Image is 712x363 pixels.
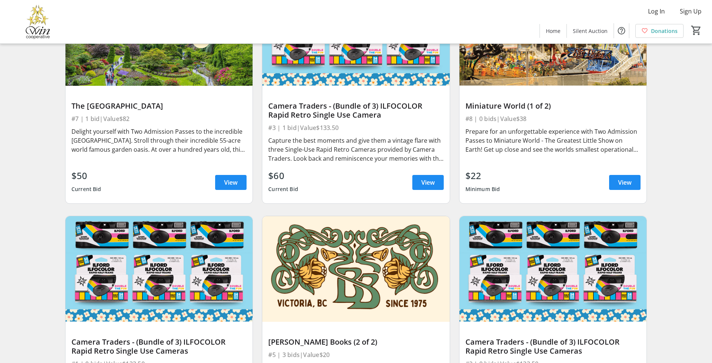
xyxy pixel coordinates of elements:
div: Miniature World (1 of 2) [465,102,641,111]
div: The [GEOGRAPHIC_DATA] [71,102,247,111]
div: Capture the best moments and give them a vintage flare with three Single-Use Rapid Retro Cameras ... [268,136,443,163]
span: View [618,178,632,187]
div: [PERSON_NAME] Books (2 of 2) [268,338,443,347]
img: Bolen Books (2 of 2) [262,216,449,321]
div: $60 [268,169,298,182]
div: Minimum Bid [465,182,500,196]
div: Current Bid [268,182,298,196]
div: $50 [71,169,101,182]
div: $22 [465,169,500,182]
img: Victoria Women In Need Community Cooperative's Logo [4,3,71,40]
a: Home [540,24,566,38]
a: View [215,175,247,190]
span: Donations [651,27,678,35]
button: Sign Up [674,5,708,17]
div: #7 | 1 bid | Value $82 [71,114,247,124]
div: #3 | 1 bid | Value $133.50 [268,122,443,133]
span: Log In [648,7,665,16]
a: View [412,175,444,190]
a: Silent Auction [567,24,614,38]
div: Camera Traders - (Bundle of 3) ILFOCOLOR Rapid Retro Single Use Cameras [465,338,641,356]
div: Delight yourself with Two Admission Passes to the incredible [GEOGRAPHIC_DATA]. Stroll through th... [71,127,247,154]
div: #5 | 3 bids | Value $20 [268,350,443,360]
button: Cart [690,24,703,37]
div: Prepare for an unforgettable experience with Two Admission Passes to Miniature World - The Greate... [465,127,641,154]
span: View [224,178,238,187]
span: View [421,178,435,187]
button: Help [614,23,629,38]
img: Camera Traders - (Bundle of 3) ILFOCOLOR Rapid Retro Single Use Cameras [65,216,253,321]
div: Camera Traders - (Bundle of 3) ILFOCOLOR Rapid Retro Single Use Cameras [71,338,247,356]
span: Sign Up [680,7,702,16]
div: #8 | 0 bids | Value $38 [465,114,641,124]
a: Donations [635,24,684,38]
div: Camera Traders - (Bundle of 3) ILFOCOLOR Rapid Retro Single Use Camera [268,102,443,120]
img: Camera Traders - (Bundle of 3) ILFOCOLOR Rapid Retro Single Use Cameras [459,216,647,321]
div: Current Bid [71,182,101,196]
span: Home [546,27,560,35]
a: View [609,175,641,190]
span: Silent Auction [573,27,608,35]
button: Log In [642,5,671,17]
